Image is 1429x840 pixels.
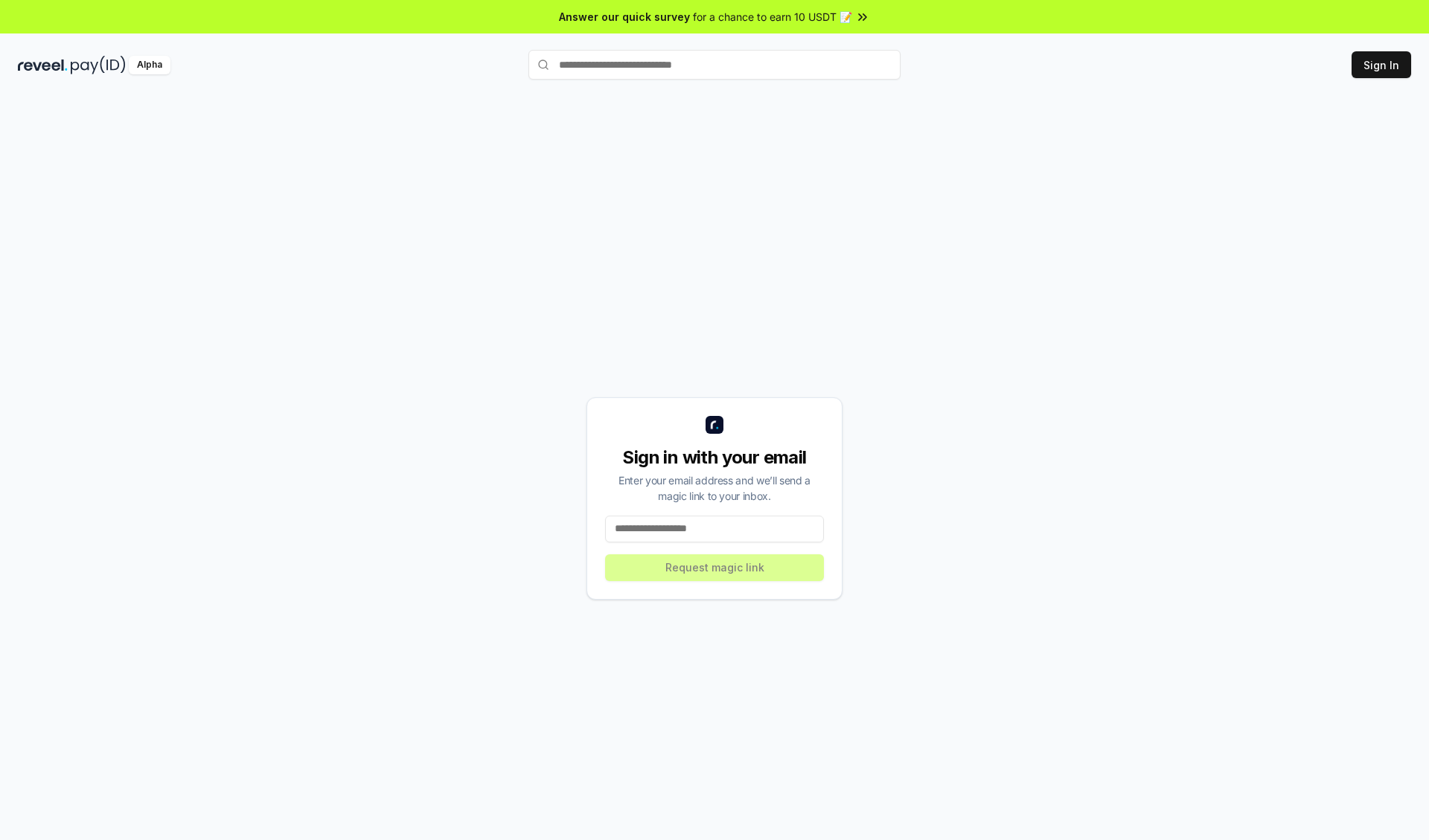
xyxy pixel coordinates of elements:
img: pay_id [71,56,126,74]
div: Alpha [129,56,170,74]
button: Sign In [1352,51,1411,78]
span: for a chance to earn 10 USDT 📝 [693,9,852,25]
img: reveel_dark [18,56,68,74]
div: Sign in with your email [605,446,824,469]
div: Enter your email address and we’ll send a magic link to your inbox. [605,472,824,504]
img: logo_small [706,416,723,434]
span: Answer our quick survey [559,9,690,25]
